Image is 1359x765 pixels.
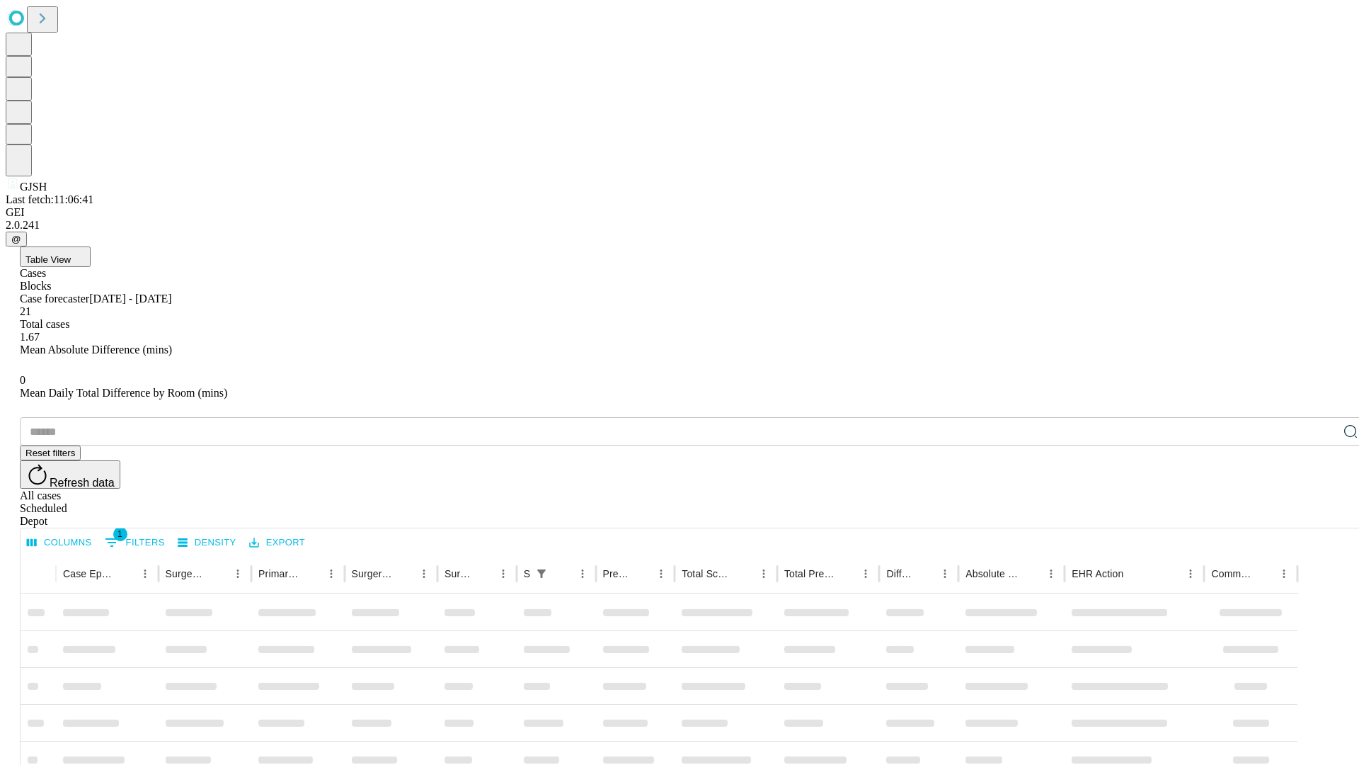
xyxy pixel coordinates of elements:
button: Menu [651,564,671,584]
button: Menu [935,564,955,584]
button: Menu [228,564,248,584]
div: 1 active filter [532,564,551,584]
span: Mean Daily Total Difference by Room (mins) [20,387,227,399]
button: Export [246,532,309,554]
button: Sort [836,564,856,584]
button: Sort [302,564,321,584]
button: Select columns [23,532,96,554]
button: Refresh data [20,460,120,489]
button: Reset filters [20,446,81,460]
div: GEI [6,206,1353,219]
div: EHR Action [1072,568,1123,579]
div: 2.0.241 [6,219,1353,232]
div: Scheduled In Room Duration [524,568,530,579]
button: Sort [1254,564,1274,584]
button: Show filters [101,531,168,554]
span: Refresh data [50,477,115,489]
div: Total Predicted Duration [784,568,835,579]
div: Predicted In Room Duration [603,568,631,579]
button: Menu [1041,564,1061,584]
div: Surgery Date [445,568,472,579]
button: Sort [1125,564,1145,584]
button: Menu [754,564,774,584]
button: Show filters [532,564,551,584]
button: Sort [115,564,135,584]
div: Case Epic Id [63,568,114,579]
span: Last fetch: 11:06:41 [6,193,93,205]
button: Sort [734,564,754,584]
span: Table View [25,254,71,265]
div: Total Scheduled Duration [682,568,733,579]
span: @ [11,234,21,244]
button: Sort [631,564,651,584]
span: [DATE] - [DATE] [89,293,171,305]
span: Total cases [20,318,69,330]
button: Density [174,532,240,554]
span: Case forecaster [20,293,89,305]
button: Menu [573,564,592,584]
button: Menu [1181,564,1200,584]
button: Menu [493,564,513,584]
button: Sort [208,564,228,584]
button: Menu [856,564,876,584]
span: Mean Absolute Difference (mins) [20,344,172,356]
button: Sort [1021,564,1041,584]
div: Surgery Name [352,568,393,579]
span: 1 [113,527,127,541]
div: Primary Service [258,568,299,579]
button: Sort [394,564,414,584]
div: Comments [1211,568,1252,579]
button: Menu [414,564,434,584]
button: Menu [1274,564,1294,584]
button: Sort [915,564,935,584]
button: Menu [321,564,341,584]
button: Sort [474,564,493,584]
span: GJSH [20,181,47,193]
span: 1.67 [20,331,40,343]
span: 0 [20,374,25,386]
button: Sort [553,564,573,584]
div: Absolute Difference [965,568,1020,579]
button: Menu [135,564,155,584]
span: 21 [20,305,31,317]
button: @ [6,232,27,246]
div: Difference [886,568,914,579]
span: Reset filters [25,448,75,458]
div: Surgeon Name [166,568,207,579]
button: Table View [20,246,91,267]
